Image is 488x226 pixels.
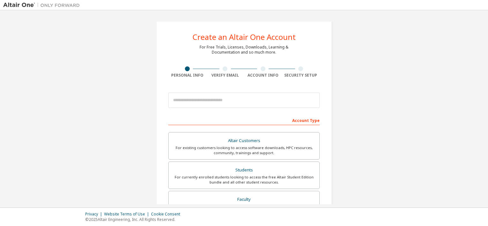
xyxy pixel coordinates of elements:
[3,2,83,8] img: Altair One
[168,73,206,78] div: Personal Info
[151,212,184,217] div: Cookie Consent
[172,195,316,204] div: Faculty
[193,33,296,41] div: Create an Altair One Account
[200,45,288,55] div: For Free Trials, Licenses, Downloads, Learning & Documentation and so much more.
[172,204,316,214] div: For faculty & administrators of academic institutions administering students and accessing softwa...
[172,145,316,155] div: For existing customers looking to access software downloads, HPC resources, community, trainings ...
[168,115,320,125] div: Account Type
[244,73,282,78] div: Account Info
[282,73,320,78] div: Security Setup
[172,166,316,175] div: Students
[172,175,316,185] div: For currently enrolled students looking to access the free Altair Student Edition bundle and all ...
[172,136,316,145] div: Altair Customers
[85,212,104,217] div: Privacy
[85,217,184,222] p: © 2025 Altair Engineering, Inc. All Rights Reserved.
[104,212,151,217] div: Website Terms of Use
[206,73,244,78] div: Verify Email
